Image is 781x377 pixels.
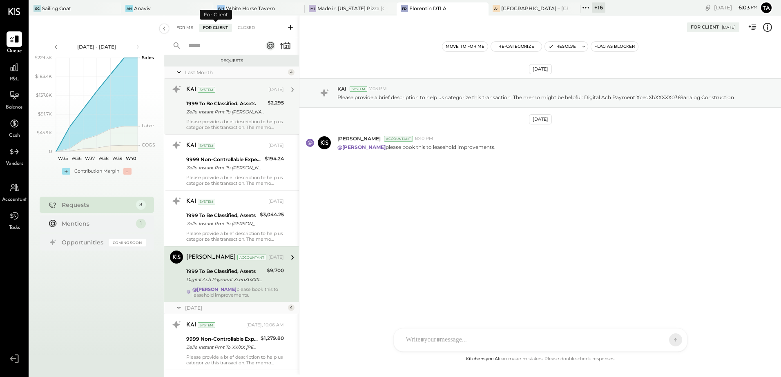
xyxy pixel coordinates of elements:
[260,211,284,219] div: $3,044.25
[62,201,132,209] div: Requests
[109,239,146,246] div: Coming Soon
[268,99,284,107] div: $2,295
[186,100,265,108] div: 1999 To Be Classified, Assets
[9,224,20,232] span: Tasks
[136,200,146,210] div: 8
[501,5,568,12] div: [GEOGRAPHIC_DATA] – [GEOGRAPHIC_DATA]
[592,2,605,13] div: + 16
[760,1,773,14] button: Ta
[722,24,736,30] div: [DATE]
[136,219,146,228] div: 1
[350,86,367,92] div: System
[35,55,52,60] text: $229.3K
[49,149,52,154] text: 0
[36,92,52,98] text: $137.6K
[186,335,258,343] div: 9999 Non-Controllable Expenses:Other Income and Expenses:To Be Classified
[98,155,109,161] text: W38
[9,132,20,140] span: Cash
[198,87,215,93] div: System
[0,180,28,204] a: Accountant
[112,155,122,161] text: W39
[74,168,119,175] div: Contribution Margin
[267,266,284,275] div: $9,700
[0,116,28,140] a: Cash
[38,111,52,117] text: $91.7K
[142,142,155,148] text: COGS
[186,267,264,275] div: 1999 To Be Classified, Assets
[234,24,259,32] div: Closed
[186,86,196,94] div: KAI
[185,304,286,311] div: [DATE]
[529,64,552,74] div: [DATE]
[226,5,275,12] div: White Horse Tavern
[186,343,258,351] div: Zelle Instant Pmt To XX/XX [PERSON_NAME] Usbuu15o8xq5
[186,275,264,284] div: Digital Ach Payment XcedXbXXXXX0369analog Construction
[125,5,133,12] div: An
[714,4,758,11] div: [DATE]
[186,220,257,228] div: Zelle Instant Pmt To [PERSON_NAME] Usbhzf3o1enb
[0,31,28,55] a: Queue
[6,104,23,111] span: Balance
[246,322,284,328] div: [DATE], 10:06 AM
[186,253,236,262] div: [PERSON_NAME]
[0,208,28,232] a: Tasks
[493,5,500,12] div: A–
[58,155,67,161] text: W35
[186,175,284,186] div: Please provide a brief description to help us categorize this transaction. The memo might be help...
[491,42,542,51] button: Re-Categorize
[186,231,284,242] div: Please provide a brief description to help us categorize this transaction. The memo might be help...
[186,164,262,172] div: Zelle Instant Pmt To [PERSON_NAME] Usbhje8o1ph9
[142,123,154,129] text: Labor
[337,144,386,150] strong: @[PERSON_NAME]
[62,43,132,50] div: [DATE] - [DATE]
[198,199,215,204] div: System
[7,48,22,55] span: Queue
[0,88,28,111] a: Balance
[2,196,27,204] span: Accountant
[217,5,225,12] div: WH
[401,5,408,12] div: FD
[192,286,284,298] div: please book this to leasehold improvements.
[123,168,132,175] div: -
[268,142,284,149] div: [DATE]
[62,168,70,175] div: +
[37,130,52,135] text: $45.9K
[10,76,19,83] span: P&L
[62,220,132,228] div: Mentions
[186,119,284,130] div: Please provide a brief description to help us categorize this transaction. The memo might be help...
[33,5,41,12] div: SG
[186,354,284,366] div: Please provide a brief description to help us categorize this transaction. The memo might be help...
[369,86,387,92] span: 7:03 PM
[529,114,552,124] div: [DATE]
[198,322,215,328] div: System
[268,198,284,205] div: [DATE]
[186,211,257,220] div: 1999 To Be Classified, Assets
[6,160,23,168] span: Vendors
[35,73,52,79] text: $183.4K
[545,42,579,51] button: Resolve
[199,24,232,32] div: For Client
[186,142,196,150] div: KAI
[337,94,734,101] p: Please provide a brief description to help us categorize this transaction. The memo might be help...
[409,5,446,12] div: Florentin DTLA
[268,86,284,93] div: [DATE]
[442,42,488,51] button: Move to for me
[237,255,266,260] div: Accountant
[691,24,719,31] div: For Client
[185,69,286,76] div: Last Month
[288,304,295,311] div: 4
[62,238,105,246] div: Opportunities
[317,5,384,12] div: Made in [US_STATE] Pizza [GEOGRAPHIC_DATA]
[42,5,71,12] div: Sailing Goat
[200,10,232,20] div: For Client
[172,24,197,32] div: For Me
[265,155,284,163] div: $194.24
[0,144,28,168] a: Vendors
[591,42,638,51] button: Flag as Blocker
[168,58,295,64] div: Requests
[71,155,81,161] text: W36
[384,136,413,142] div: Accountant
[85,155,95,161] text: W37
[186,108,265,116] div: Zelle Instant Pmt To [PERSON_NAME] Usbbd4ko1en3
[186,155,262,164] div: 9999 Non-Controllable Expenses:Other Income and Expenses:To Be Classified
